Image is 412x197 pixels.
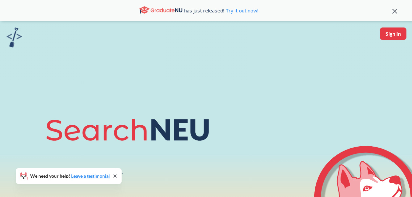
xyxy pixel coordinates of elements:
[71,173,110,179] a: Leave a testimonial
[7,27,22,47] img: sandbox logo
[380,27,406,40] button: Sign In
[30,174,110,178] span: We need your help!
[224,7,258,14] a: Try it out now!
[7,27,22,49] a: sandbox logo
[184,7,258,14] span: has just released!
